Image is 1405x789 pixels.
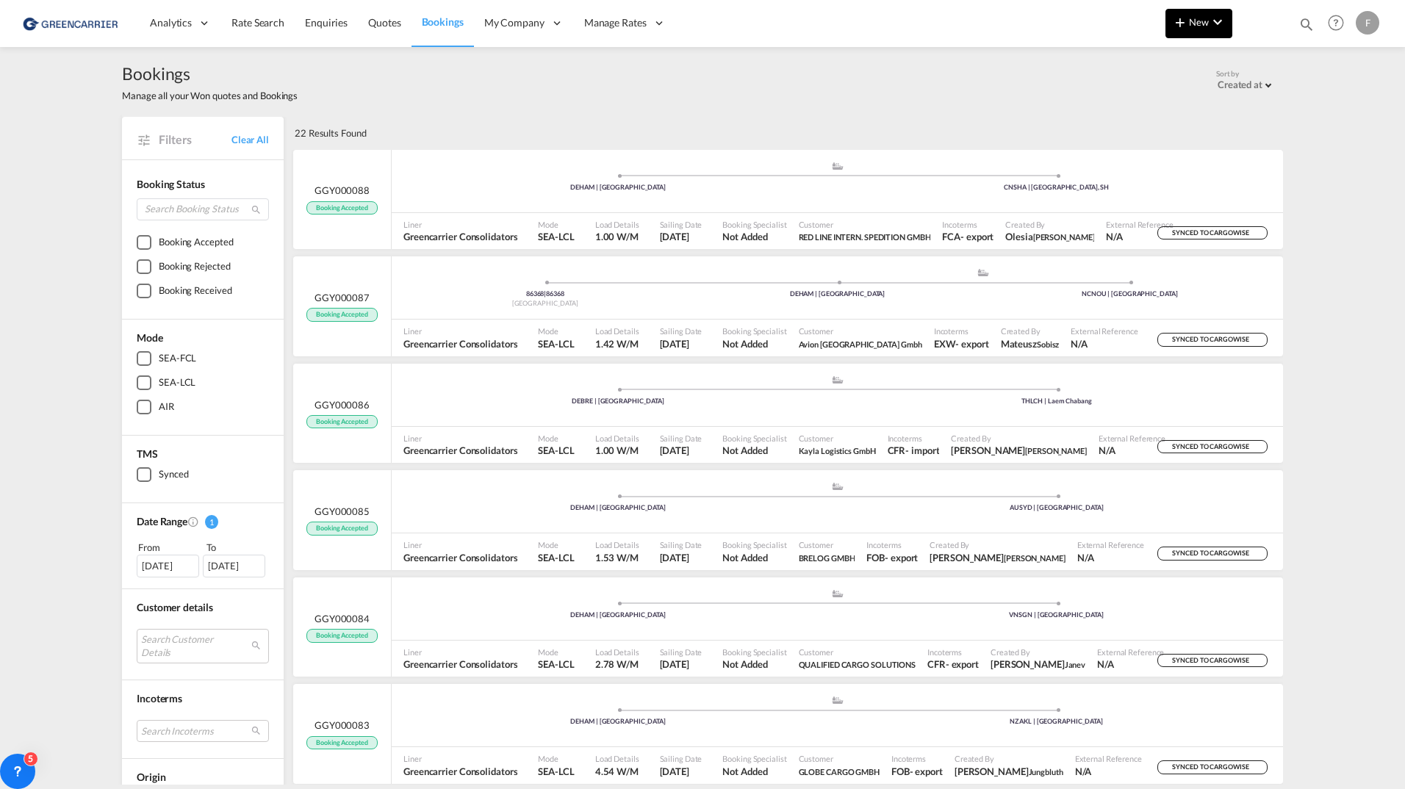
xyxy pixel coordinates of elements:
span: Stephanie Bomberg [930,551,1065,564]
span: Sailing Date [660,539,702,550]
md-icon: assets/icons/custom/ship-fill.svg [829,162,847,170]
span: Mode [538,433,574,444]
md-checkbox: SEA-FCL [137,351,269,366]
span: Mode [538,325,574,336]
md-icon: assets/icons/custom/ship-fill.svg [974,269,992,276]
span: External Reference [1099,433,1165,444]
div: SYNCED TO CARGOWISE [1157,333,1268,347]
span: Sailing Date [660,325,702,336]
span: Mode [538,539,574,550]
span: 1.00 W/M [595,231,639,242]
span: Created By [930,539,1065,550]
span: 86368 [526,289,546,298]
div: [DATE] [137,555,199,577]
div: NCNOU | [GEOGRAPHIC_DATA] [983,289,1276,299]
md-icon: assets/icons/custom/ship-fill.svg [829,590,847,597]
span: EXW export [934,337,989,350]
span: Customer [799,433,876,444]
div: 22 Results Found [295,117,366,149]
span: Created By [1001,325,1060,336]
span: Mateusz Sobisz [1001,337,1060,350]
span: Mode [538,646,574,657]
span: Not Added [722,444,786,457]
span: Booking Specialist [722,219,786,230]
span: Booking Specialist [722,753,786,764]
div: FOB [891,765,910,778]
span: [PERSON_NAME] [1025,446,1087,455]
div: VNSGN | [GEOGRAPHIC_DATA] [838,610,1276,620]
span: N/A [1075,765,1142,778]
span: Filters [159,131,231,148]
div: - import [905,444,939,457]
div: FOB [866,551,885,564]
span: 1.42 W/M [595,338,639,350]
span: Booking Specialist [722,646,786,657]
span: Sobisz [1037,339,1059,349]
span: GGY000087 [315,291,370,304]
div: THLCH | Laem Chabang [838,397,1276,406]
span: External Reference [1071,325,1138,336]
div: SYNCED TO CARGOWISE [1157,760,1268,774]
span: GGY000084 [315,612,370,625]
span: CFR export [927,657,979,671]
div: Booking Rejected [159,259,230,274]
span: Load Details [595,646,639,657]
span: Created By [1005,219,1094,230]
div: DEHAM | [GEOGRAPHIC_DATA] [399,183,838,192]
div: AIR [159,400,174,414]
span: Incoterms [888,433,940,444]
span: Avion [GEOGRAPHIC_DATA] Gmbh [799,339,922,349]
div: NZAKL | [GEOGRAPHIC_DATA] [838,717,1276,727]
button: icon-plus 400-fgNewicon-chevron-down [1165,9,1232,38]
span: 2.78 W/M [595,658,639,670]
span: Sort by [1216,68,1239,79]
div: [DATE] [203,555,265,577]
span: Bookings [422,15,464,28]
div: icon-magnify [1298,16,1315,38]
div: SYNCED TO CARGOWISE [1157,226,1268,240]
span: [PERSON_NAME] [1004,553,1066,563]
span: Booking Accepted [306,201,377,215]
div: Synced [159,467,188,482]
md-icon: Created On [187,516,199,527]
md-checkbox: SEA-LCL [137,375,269,390]
span: Not Added [722,337,786,350]
span: Quotes [368,16,400,29]
input: Search Booking Status [137,198,269,220]
span: Sailing Date [660,753,702,764]
span: FOB export [891,765,943,778]
div: DEHAM | [GEOGRAPHIC_DATA] [399,610,838,620]
span: Booking Accepted [306,522,377,536]
span: | [544,289,546,298]
span: Incoterms [934,325,989,336]
span: Rate Search [231,16,284,29]
span: 26 Aug 2025 [660,657,702,671]
div: EXW [934,337,956,350]
span: Greencarrier Consolidators [403,551,517,564]
span: Enquiries [305,16,348,29]
span: SYNCED TO CARGOWISE [1172,335,1252,349]
span: Customer [799,219,931,230]
span: New [1171,16,1226,28]
span: SEA-LCL [538,657,574,671]
span: SYNCED TO CARGOWISE [1172,442,1252,456]
div: - export [955,337,988,350]
span: RED LINE INTERN. SPEDITION GMBH [799,230,931,243]
span: Mode [538,219,574,230]
div: SYNCED TO CARGOWISE [1157,440,1268,454]
span: Filip Janev [991,657,1085,671]
span: Booking Accepted [306,415,377,429]
div: SYNCED TO CARGOWISE [1157,547,1268,561]
span: My Company [484,15,545,30]
div: DEHAM | [GEOGRAPHIC_DATA] [399,717,838,727]
span: SEA-LCL [538,551,574,564]
div: FCA [942,230,960,243]
div: - export [960,230,993,243]
span: Manage all your Won quotes and Bookings [122,89,298,102]
span: Liner [403,219,517,230]
span: Booking Specialist [722,539,786,550]
span: Liner [403,539,517,550]
span: Created By [955,753,1063,764]
div: F [1356,11,1379,35]
span: GLOBE CARGO GMBH [799,765,880,778]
